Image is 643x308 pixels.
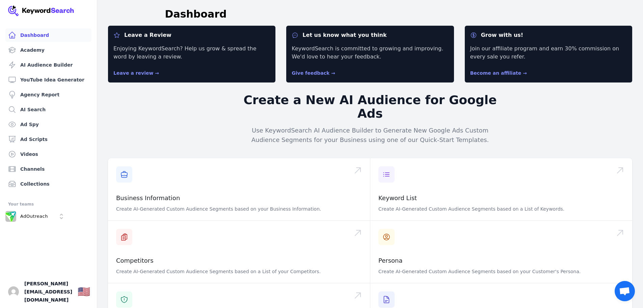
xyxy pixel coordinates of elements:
[615,281,635,301] a: Open chat
[20,213,48,219] p: AdOutreach
[116,257,154,264] a: Competitors
[470,45,627,61] p: Join our affiliate program and earn 30% commission on every sale you refer.
[241,126,500,145] p: Use KeywordSearch AI Audience Builder to Generate New Google Ads Custom Audience Segments for you...
[5,88,91,101] a: Agency Report
[292,31,448,39] dt: Let us know what you think
[470,70,527,76] a: Become an affiliate
[292,70,335,76] a: Give feedback
[5,73,91,87] a: YouTube Idea Generator
[5,147,91,161] a: Videos
[113,70,159,76] a: Leave a review
[5,28,91,42] a: Dashboard
[378,194,417,202] a: Keyword List
[5,103,91,116] a: AI Search
[5,162,91,176] a: Channels
[5,43,91,57] a: Academy
[78,285,90,299] button: 🇺🇸
[241,93,500,120] h2: Create a New AI Audience for Google Ads
[165,8,227,20] h1: Dashboard
[5,211,67,222] button: Open organization switcher
[470,31,627,39] dt: Grow with us!
[8,286,19,297] button: Open user button
[113,31,270,39] dt: Leave a Review
[5,177,91,191] a: Collections
[5,211,16,222] img: AdOutreach
[378,257,403,264] a: Persona
[8,200,89,208] div: Your teams
[24,280,72,304] span: [PERSON_NAME][EMAIL_ADDRESS][DOMAIN_NAME]
[5,118,91,131] a: Ad Spy
[116,194,180,202] a: Business Information
[155,70,159,76] span: →
[113,45,270,61] p: Enjoying KeywordSearch? Help us grow & spread the word by leaving a review.
[523,70,527,76] span: →
[8,5,74,16] img: Your Company
[5,133,91,146] a: Ad Scripts
[331,70,335,76] span: →
[292,45,448,61] p: KeywordSearch is committed to growing and improving. We'd love to hear your feedback.
[5,58,91,72] a: AI Audience Builder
